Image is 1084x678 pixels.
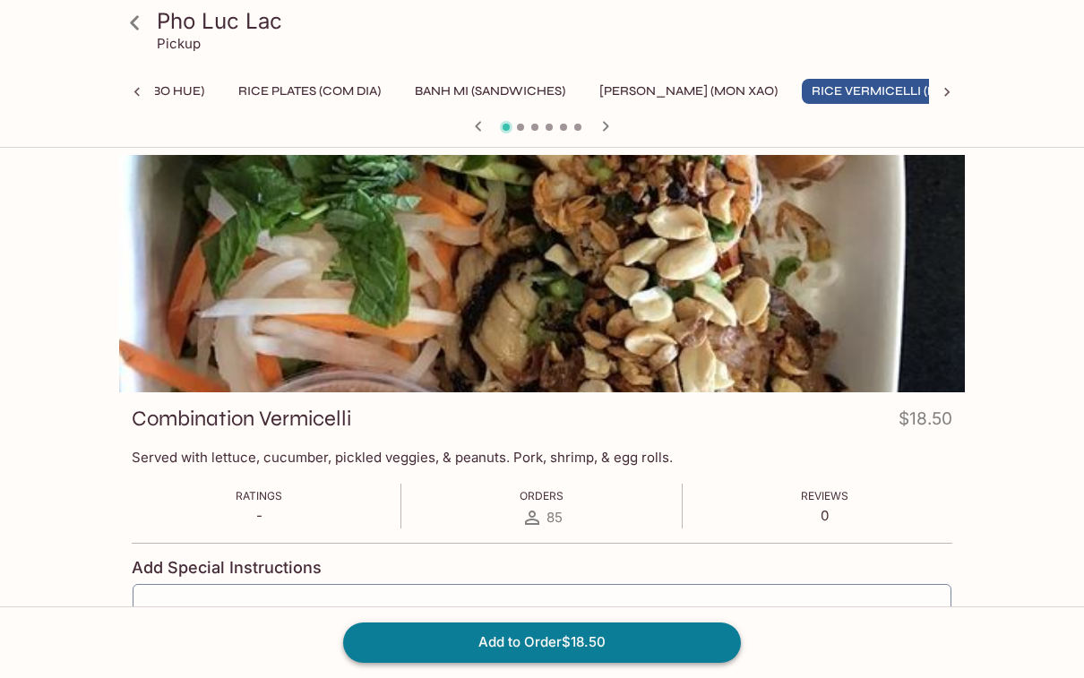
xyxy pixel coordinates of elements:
[589,79,787,104] button: [PERSON_NAME] (Mon Xao)
[802,79,968,104] button: Rice Vermicelli (Bun)
[132,449,952,466] p: Served with lettuce, cucumber, pickled veggies, & peanuts. Pork, shrimp, & egg rolls.
[132,558,952,578] h4: Add Special Instructions
[546,509,563,526] span: 85
[236,489,282,502] span: Ratings
[132,405,351,433] h3: Combination Vermicelli
[405,79,575,104] button: Banh Mi (Sandwiches)
[157,7,958,35] h3: Pho Luc Lac
[157,35,201,52] p: Pickup
[801,489,848,502] span: Reviews
[236,507,282,524] p: -
[520,489,564,502] span: Orders
[119,155,965,392] div: Combination Vermicelli
[228,79,391,104] button: Rice Plates (Com Dia)
[801,507,848,524] p: 0
[899,405,952,440] h4: $18.50
[343,622,741,662] button: Add to Order$18.50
